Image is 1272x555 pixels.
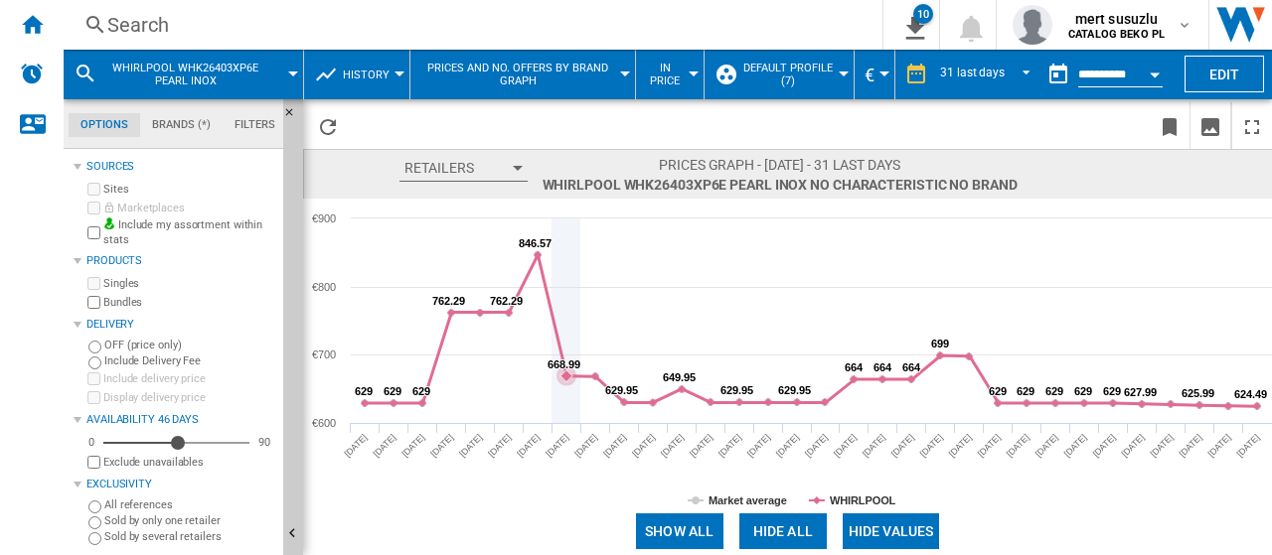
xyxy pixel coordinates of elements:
[865,65,874,85] span: €
[1068,28,1165,41] b: CATALOG BEKO PL
[88,341,101,353] input: OFF (price only)
[87,391,100,404] input: Display delivery price
[832,432,859,459] tspan: [DATE]
[103,182,275,197] label: Sites
[709,494,787,506] tspan: Market average
[1038,55,1078,94] button: md-calendar
[1017,385,1034,397] tspan: 629
[103,390,275,405] label: Display delivery price
[889,432,916,459] tspan: [DATE]
[601,432,628,459] tspan: [DATE]
[745,432,772,459] tspan: [DATE]
[543,155,1018,175] span: Prices graph - [DATE] - 31 last days
[1033,432,1060,459] tspan: [DATE]
[861,432,887,459] tspan: [DATE]
[940,66,1005,79] div: 31 last days
[843,513,940,549] button: Hide values
[372,432,398,459] tspan: [DATE]
[720,384,753,396] tspan: 629.95
[103,295,275,310] label: Bundles
[486,432,513,459] tspan: [DATE]
[103,433,249,453] md-slider: Availability
[646,50,694,99] button: In price
[104,338,275,352] label: OFF (price only)
[741,62,834,87] span: Default profile (7)
[938,59,1038,91] md-select: REPORTS.WIZARD.STEPS.REPORT.STEPS.REPORT_OPTIONS.PERIOD: 31 last days
[20,62,44,85] img: alerts-logo.svg
[1045,385,1063,397] tspan: 629
[69,113,140,137] md-tab-item: Options
[741,50,844,99] button: Default profile (7)
[803,432,830,459] tspan: [DATE]
[490,295,523,307] tspan: 762.29
[432,295,465,307] tspan: 762.29
[87,202,100,214] input: Marketplaces
[399,432,426,459] tspan: [DATE]
[544,432,570,459] tspan: [DATE]
[457,432,484,459] tspan: [DATE]
[989,385,1007,397] tspan: 629
[312,417,336,429] tspan: €600
[343,50,399,99] button: History
[931,338,949,349] tspan: 699
[1013,5,1052,45] img: profile.jpg
[855,50,895,99] md-menu: Currency
[74,50,293,99] div: WHIRLPOOL WHK26403XP6E PEARL INOX
[343,69,390,81] span: History
[86,253,275,269] div: Products
[420,50,625,99] div: Prices and No. offers by brand graph
[1232,102,1272,149] button: Maximize
[1150,102,1190,149] button: Bookmark this report
[1191,102,1230,149] button: Download as image
[104,529,275,544] label: Sold by several retailers
[519,237,552,249] tspan: 846.57
[88,516,101,529] input: Sold by only one retailer
[548,358,580,370] tspan: 668.99
[1206,432,1233,459] tspan: [DATE]
[87,220,100,245] input: Include my assortment within stats
[104,497,275,512] label: All references
[384,385,401,397] tspan: 629
[103,217,275,248] label: Include my assortment within stats
[1182,387,1214,399] tspan: 625.99
[86,159,275,175] div: Sources
[105,62,265,87] span: WHIRLPOOL WHK26403XP6E PEARL INOX
[976,432,1003,459] tspan: [DATE]
[412,385,430,397] tspan: 629
[104,513,275,528] label: Sold by only one retailer
[88,356,101,369] input: Include Delivery Fee
[572,432,599,459] tspan: [DATE]
[283,99,307,135] button: Hide
[1234,388,1267,400] tspan: 624.49
[1235,432,1262,459] tspan: [DATE]
[83,435,99,450] div: 0
[1149,432,1176,459] tspan: [DATE]
[86,412,275,428] div: Availability 46 Days
[543,175,1018,195] span: WHIRLPOOL WHK26403XP6E PEARL INOX No characteristic No brand
[947,432,974,459] tspan: [DATE]
[874,361,892,373] tspan: 664
[399,155,528,182] button: Retailers
[1103,385,1121,397] tspan: 629
[87,183,100,196] input: Sites
[428,432,455,459] tspan: [DATE]
[630,432,657,459] tspan: [DATE]
[774,432,801,459] tspan: [DATE]
[636,513,723,549] button: Show all
[865,50,884,99] button: €
[104,353,275,368] label: Include Delivery Fee
[1091,432,1118,459] tspan: [DATE]
[716,432,743,459] tspan: [DATE]
[312,348,336,360] tspan: €700
[87,372,100,385] input: Include delivery price
[646,62,684,87] span: In price
[105,50,285,99] button: WHIRLPOOL WHK26403XP6E PEARL INOX
[86,317,275,333] div: Delivery
[1074,385,1092,397] tspan: 629
[1137,54,1173,89] button: Open calendar
[1178,432,1204,459] tspan: [DATE]
[1185,56,1264,92] button: Edit
[1120,432,1147,459] tspan: [DATE]
[88,532,101,545] input: Sold by several retailers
